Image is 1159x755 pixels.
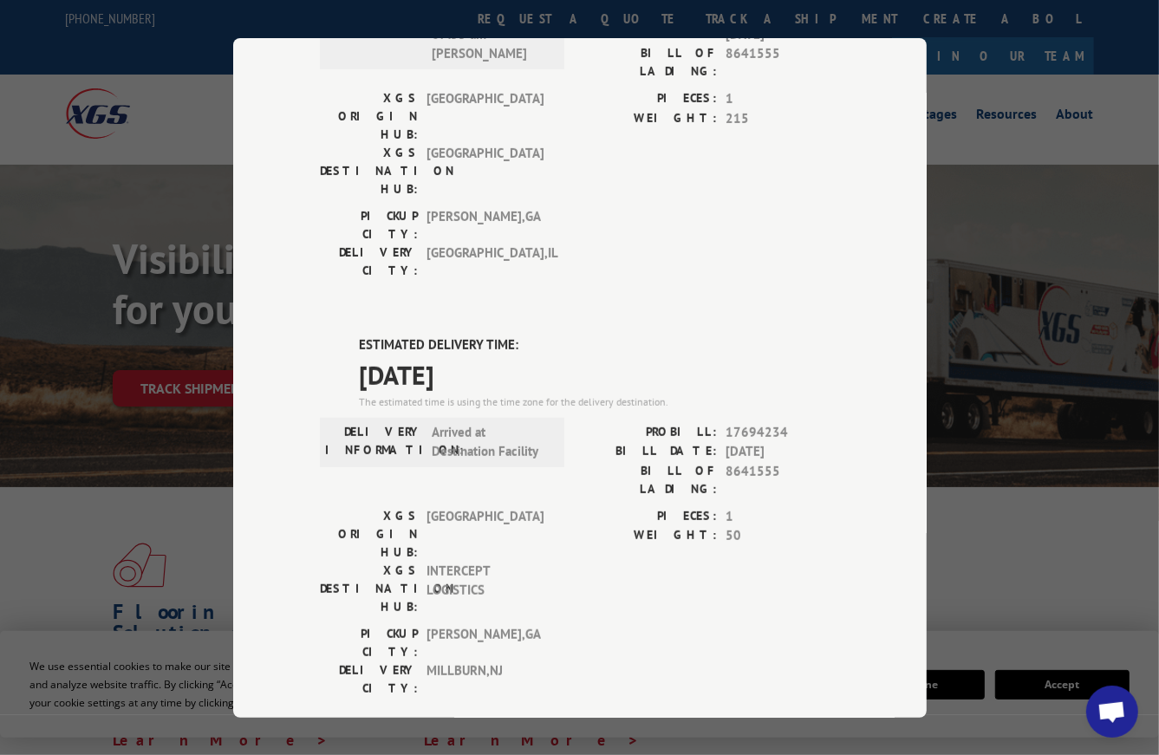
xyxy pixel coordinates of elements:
label: XGS ORIGIN HUB: [320,89,418,144]
label: PROBILL: [580,422,717,442]
span: [DATE] 07:55 am [PERSON_NAME] [432,5,549,64]
label: WEIGHT: [580,108,717,128]
label: PIECES: [580,506,717,526]
span: 1 [726,506,840,526]
div: The estimated time is using the time zone for the delivery destination. [359,394,840,409]
label: XGS DESTINATION HUB: [320,144,418,199]
label: PICKUP CITY: [320,207,418,244]
label: PIECES: [580,89,717,109]
span: [PERSON_NAME] , GA [426,624,544,661]
label: XGS DESTINATION HUB: [320,561,418,615]
span: 50 [726,526,840,546]
label: BILL OF LADING: [580,461,717,498]
span: [GEOGRAPHIC_DATA] , IL [426,244,544,280]
span: 17694234 [726,422,840,442]
span: 8641555 [726,44,840,81]
label: BILL OF LADING: [580,44,717,81]
span: [PERSON_NAME] , GA [426,207,544,244]
label: DELIVERY INFORMATION: [325,5,423,64]
label: ESTIMATED DELIVERY TIME: [359,335,840,355]
label: DELIVERY INFORMATION: [325,422,423,461]
span: [DATE] [726,442,840,462]
span: MILLBURN , NJ [426,661,544,697]
span: [GEOGRAPHIC_DATA] [426,144,544,199]
span: [DATE] [359,355,840,394]
span: 215 [726,108,840,128]
span: [GEOGRAPHIC_DATA] [426,506,544,561]
span: INTERCEPT LOGISTICS [426,561,544,615]
label: XGS ORIGIN HUB: [320,506,418,561]
label: BILL DATE: [580,442,717,462]
label: DELIVERY CITY: [320,244,418,280]
div: Open chat [1086,686,1138,738]
span: 1 [726,89,840,109]
span: 8641555 [726,461,840,498]
label: DELIVERY CITY: [320,661,418,697]
label: WEIGHT: [580,526,717,546]
span: Arrived at Destination Facility [432,422,549,461]
label: PICKUP CITY: [320,624,418,661]
span: [GEOGRAPHIC_DATA] [426,89,544,144]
